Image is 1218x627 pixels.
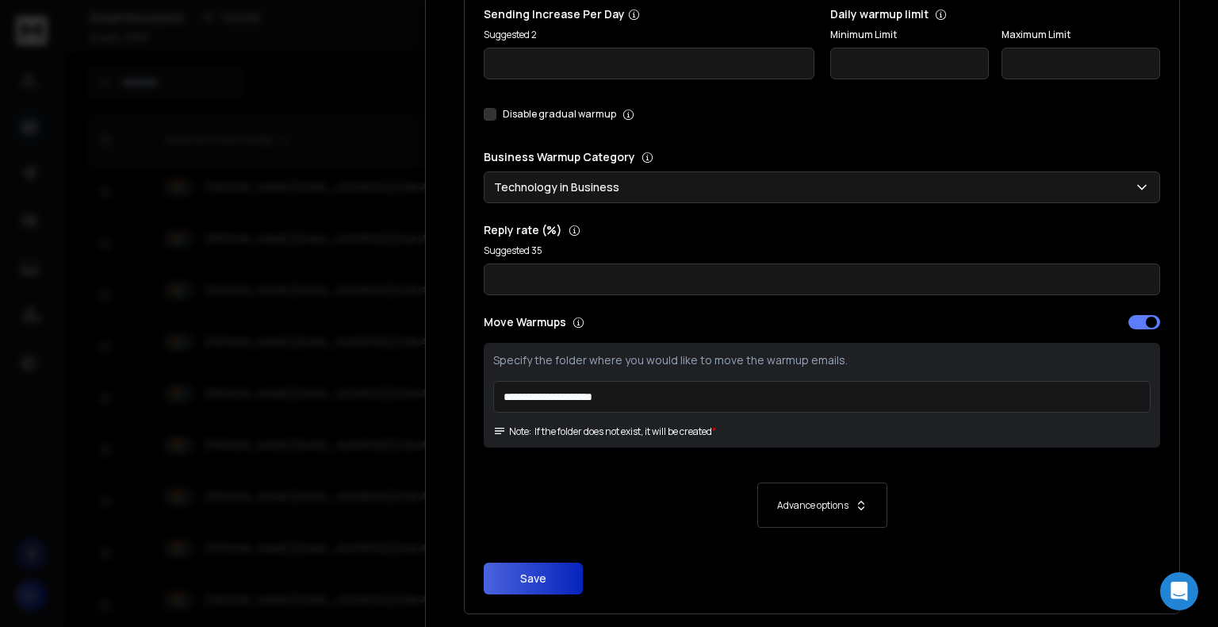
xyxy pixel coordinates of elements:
p: Specify the folder where you would like to move the warmup emails. [493,352,1151,368]
p: Move Warmups [484,314,818,330]
p: Suggested 2 [484,29,814,41]
p: If the folder does not exist, it will be created [534,425,712,438]
p: Daily warmup limit [830,6,1161,22]
p: Technology in Business [494,179,626,195]
label: Minimum Limit [830,29,989,41]
label: Maximum Limit [1002,29,1160,41]
p: Advance options [777,499,848,512]
div: Open Intercom Messenger [1160,572,1198,610]
p: Sending Increase Per Day [484,6,814,22]
p: Business Warmup Category [484,149,1160,165]
p: Reply rate (%) [484,222,1160,238]
span: Note: [493,425,531,438]
p: Suggested 35 [484,244,1160,257]
label: Disable gradual warmup [503,108,616,121]
button: Save [484,563,583,594]
button: Advance options [500,483,1144,528]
